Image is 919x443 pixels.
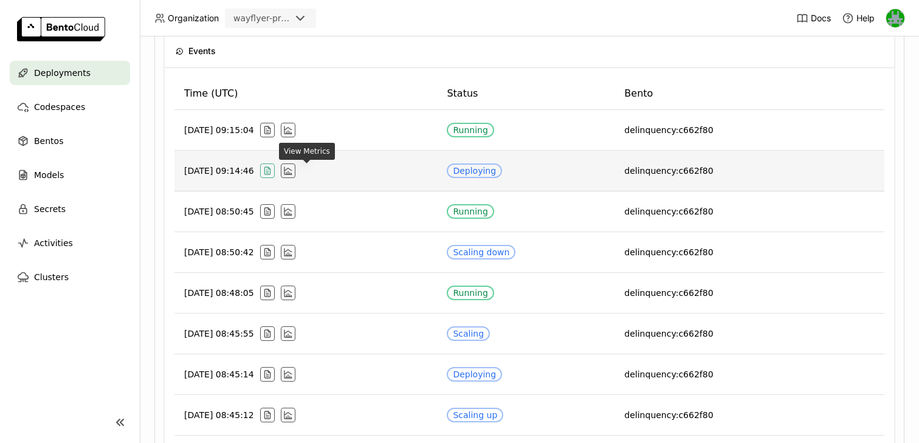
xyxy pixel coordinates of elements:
[188,44,216,58] span: Events
[184,408,427,422] div: [DATE] 08:45:12
[279,143,335,160] div: View Metrics
[34,134,63,148] span: Bentos
[624,329,713,338] span: delinquency:c662f80
[624,247,713,257] span: delinquency:c662f80
[624,207,713,216] span: delinquency:c662f80
[10,197,130,221] a: Secrets
[168,13,219,24] span: Organization
[174,78,437,110] th: Time (UTC)
[453,166,496,176] div: Deploying
[624,288,713,298] span: delinquency:c662f80
[624,125,713,135] span: delinquency:c662f80
[17,17,105,41] img: logo
[184,286,427,300] div: [DATE] 08:48:05
[886,9,904,27] img: Sean Hickey
[10,265,130,289] a: Clusters
[10,231,130,255] a: Activities
[34,270,69,284] span: Clusters
[453,410,497,420] div: Scaling up
[624,166,713,176] span: delinquency:c662f80
[292,13,293,25] input: Selected wayflyer-prod.
[624,410,713,420] span: delinquency:c662f80
[184,245,427,259] div: [DATE] 08:50:42
[624,369,713,379] span: delinquency:c662f80
[10,129,130,153] a: Bentos
[10,61,130,85] a: Deployments
[10,163,130,187] a: Models
[856,13,875,24] span: Help
[453,247,509,257] div: Scaling down
[453,369,496,379] div: Deploying
[233,12,291,24] div: wayflyer-prod
[184,204,427,219] div: [DATE] 08:50:45
[34,168,64,182] span: Models
[184,367,427,382] div: [DATE] 08:45:14
[184,123,427,137] div: [DATE] 09:15:04
[842,12,875,24] div: Help
[184,326,427,341] div: [DATE] 08:45:55
[437,78,614,110] th: Status
[614,78,845,110] th: Bento
[811,13,831,24] span: Docs
[10,95,130,119] a: Codespaces
[453,207,487,216] div: Running
[184,163,427,178] div: [DATE] 09:14:46
[796,12,831,24] a: Docs
[34,100,85,114] span: Codespaces
[453,125,487,135] div: Running
[34,236,73,250] span: Activities
[453,329,484,338] div: Scaling
[34,66,91,80] span: Deployments
[453,288,487,298] div: Running
[34,202,66,216] span: Secrets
